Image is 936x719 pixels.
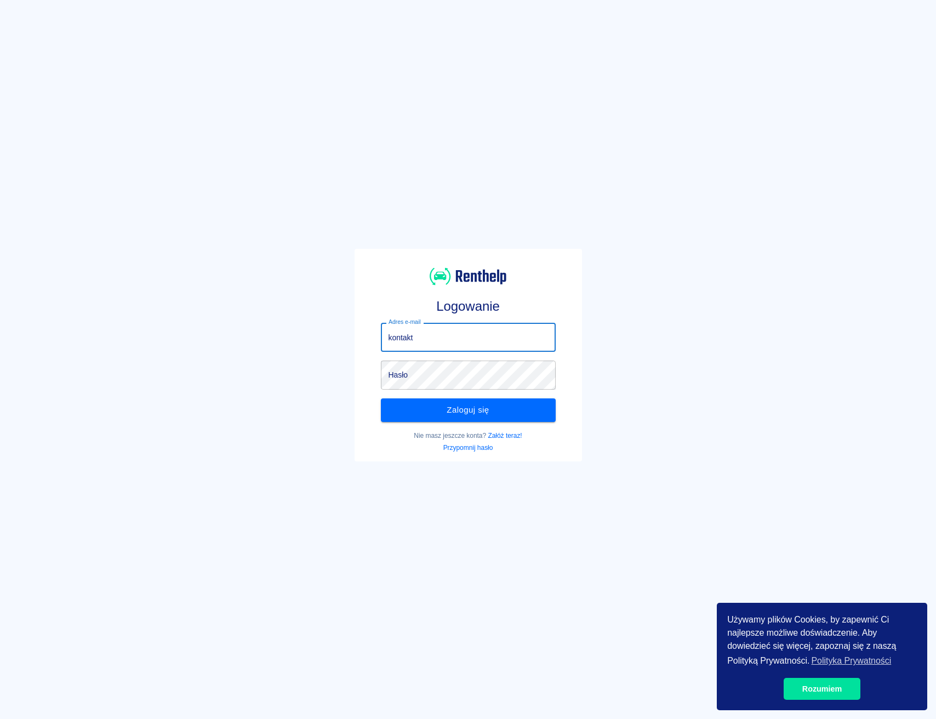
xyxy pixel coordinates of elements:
button: Zaloguj się [381,398,556,421]
div: cookieconsent [717,603,927,710]
a: learn more about cookies [809,653,893,669]
a: Załóż teraz! [488,432,522,440]
h3: Logowanie [381,299,556,314]
p: Nie masz jeszcze konta? [381,431,556,441]
a: Przypomnij hasło [443,444,493,452]
img: Renthelp logo [430,266,506,287]
span: Używamy plików Cookies, by zapewnić Ci najlepsze możliwe doświadczenie. Aby dowiedzieć się więcej... [727,613,917,669]
a: dismiss cookie message [784,678,860,700]
label: Adres e-mail [389,318,420,326]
